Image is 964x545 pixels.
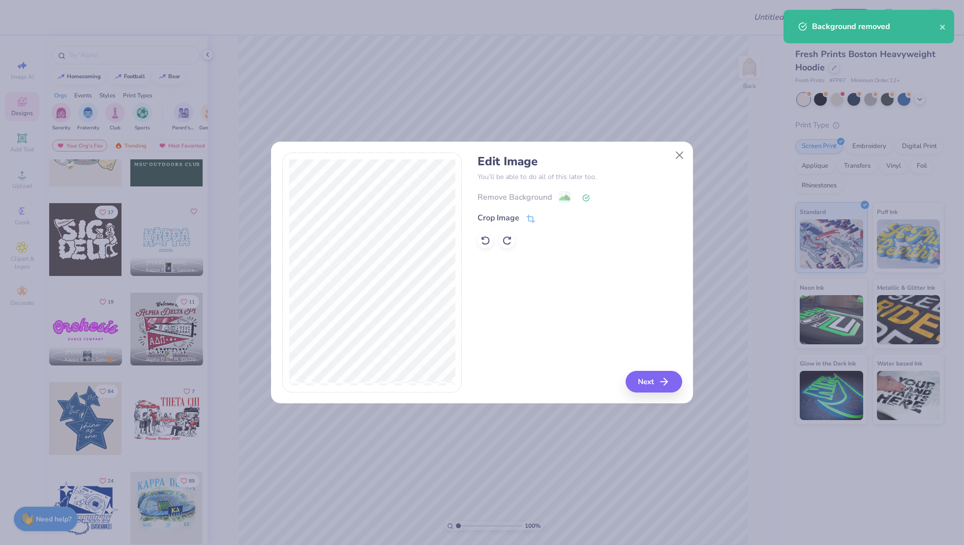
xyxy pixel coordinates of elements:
button: close [939,21,946,32]
button: Close [670,146,689,164]
p: You’ll be able to do all of this later too. [478,172,682,182]
div: Background removed [812,21,939,32]
div: Crop Image [478,212,519,224]
h4: Edit Image [478,154,682,169]
button: Next [626,371,682,393]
